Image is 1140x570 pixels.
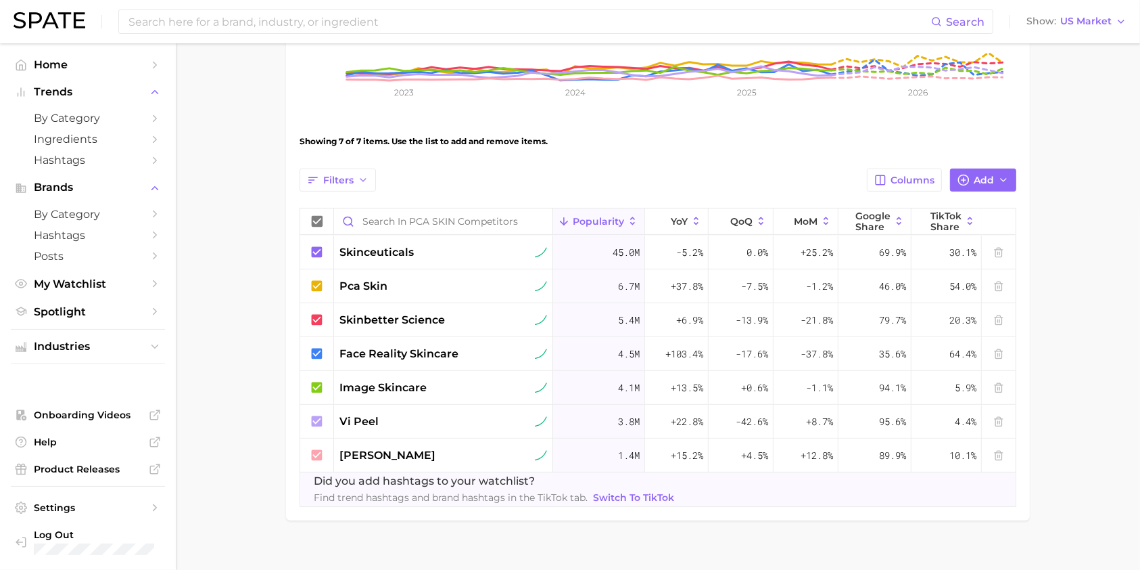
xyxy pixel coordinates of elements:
[950,169,1016,192] button: Add
[879,278,906,294] span: 46.0%
[339,414,379,430] span: vi peel
[34,86,142,98] span: Trends
[949,278,976,294] span: 54.0%
[535,280,547,292] img: sustained riser
[535,348,547,360] img: sustained riser
[34,112,142,125] span: by Category
[879,380,906,396] span: 94.1%
[11,204,165,225] a: by Category
[34,208,142,221] span: by Category
[565,87,586,97] tspan: 2024
[618,278,640,294] span: 6.7m
[590,489,677,506] a: Switch to TikTok
[1026,18,1056,25] span: Show
[911,209,982,235] button: TikTok Share
[339,278,387,294] span: pca skin
[300,439,1016,473] button: [PERSON_NAME]sustained riser1.4m+15.2%+4.5%+12.8%89.9%10.1%
[645,209,709,235] button: YoY
[300,337,1016,371] button: face reality skincaresustained riser4.5m+103.4%-17.6%-37.8%35.6%64.4%
[879,312,906,328] span: 79.7%
[801,244,833,261] span: +25.2%
[671,380,703,396] span: +13.5%
[838,209,911,235] button: Google Share
[949,447,976,464] span: 10.1%
[736,346,768,362] span: -17.6%
[34,181,142,194] span: Brands
[34,341,142,353] span: Industries
[11,54,165,75] a: Home
[34,229,142,242] span: Hashtags
[709,209,774,235] button: QoQ
[949,312,976,328] span: 20.3%
[774,209,838,235] button: MoM
[300,123,1016,160] div: Showing 7 of 7 items. Use the list to add and remove items.
[879,414,906,430] span: 95.6%
[671,216,688,227] span: YoY
[535,382,547,394] img: sustained riser
[34,436,142,448] span: Help
[1023,13,1130,30] button: ShowUS Market
[737,87,757,97] tspan: 2025
[34,250,142,263] span: Posts
[879,447,906,464] span: 89.9%
[671,447,703,464] span: +15.2%
[535,416,547,428] img: sustained riser
[339,380,427,396] span: image skincare
[394,87,414,97] tspan: 2023
[618,346,640,362] span: 4.5m
[11,301,165,322] a: Spotlight
[34,305,142,318] span: Spotlight
[535,246,547,259] img: sustained riser
[300,236,1016,269] button: skinceuticalssustained riser45.0m-5.2%0.0%+25.2%69.9%30.1%
[806,414,833,430] span: +8.7%
[736,414,768,430] span: -42.6%
[11,129,165,150] a: Ingredients
[867,169,942,192] button: Columns
[11,459,165,479] a: Product Releases
[300,303,1016,337] button: skinbetter sciencesustained riser5.4m+6.9%-13.9%-21.8%79.7%20.3%
[806,278,833,294] span: -1.2%
[946,16,984,28] span: Search
[746,244,768,261] span: 0.0%
[11,177,165,198] button: Brands
[801,447,833,464] span: +12.8%
[34,529,189,541] span: Log Out
[314,473,677,489] span: Did you add hashtags to your watchlist?
[535,450,547,462] img: sustained riser
[339,447,435,464] span: [PERSON_NAME]
[618,447,640,464] span: 1.4m
[806,380,833,396] span: -1.1%
[890,175,934,186] span: Columns
[671,278,703,294] span: +37.8%
[955,414,976,430] span: 4.4%
[974,175,994,186] span: Add
[949,244,976,261] span: 30.1%
[801,346,833,362] span: -37.8%
[339,244,414,261] span: skinceuticals
[34,58,142,71] span: Home
[339,346,458,362] span: face reality skincare
[11,498,165,518] a: Settings
[14,12,85,28] img: SPATE
[300,169,376,192] button: Filters
[34,502,142,514] span: Settings
[801,312,833,328] span: -21.8%
[34,278,142,290] span: My Watchlist
[127,10,931,33] input: Search here for a brand, industry, or ingredient
[794,216,817,227] span: MoM
[665,346,703,362] span: +103.4%
[11,273,165,294] a: My Watchlist
[573,216,624,227] span: Popularity
[955,380,976,396] span: 5.9%
[908,87,928,97] tspan: 2026
[34,154,142,167] span: Hashtags
[300,269,1016,303] button: pca skinsustained riser6.7m+37.8%-7.5%-1.2%46.0%54.0%
[676,244,703,261] span: -5.2%
[11,432,165,452] a: Help
[11,82,165,102] button: Trends
[618,312,640,328] span: 5.4m
[1060,18,1112,25] span: US Market
[11,336,165,357] button: Industries
[593,492,674,504] span: Switch to TikTok
[334,209,552,234] input: Search in PCA SKIN Competitors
